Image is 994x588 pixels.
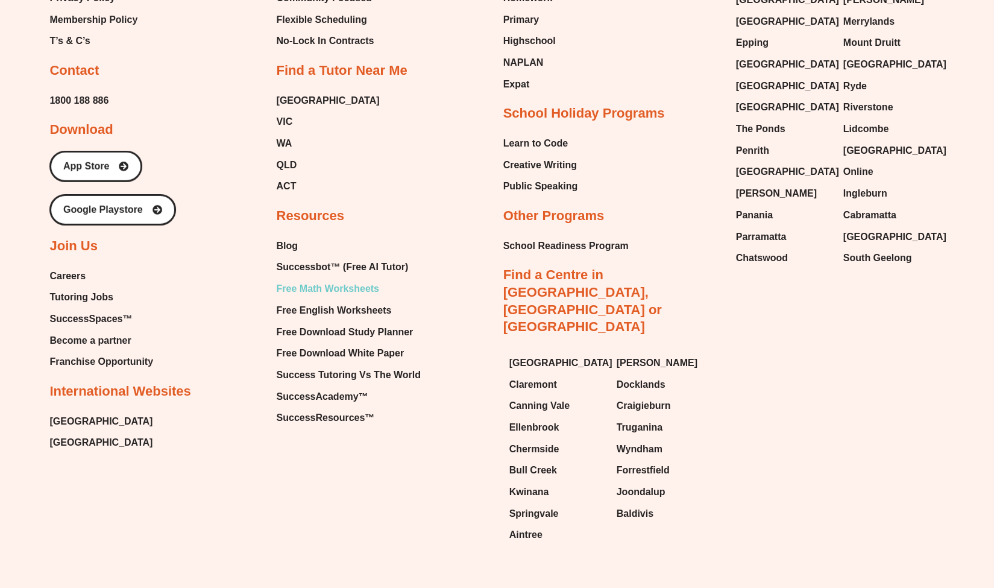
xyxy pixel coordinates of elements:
span: South Geelong [843,249,912,267]
a: Highschool [503,32,561,50]
a: Forrestfield [617,461,712,479]
span: SuccessSpaces™ [49,310,132,328]
span: Become a partner [49,332,131,350]
a: Membership Policy [49,11,137,29]
a: [GEOGRAPHIC_DATA] [843,142,939,160]
a: NAPLAN [503,54,561,72]
span: Cabramatta [843,206,896,224]
a: Penrith [736,142,831,160]
span: NAPLAN [503,54,544,72]
a: Truganina [617,419,712,437]
span: Chermside [509,440,559,458]
span: WA [276,134,292,153]
a: Become a partner [49,332,153,350]
span: [GEOGRAPHIC_DATA] [276,92,379,110]
span: VIC [276,113,292,131]
a: Google Playstore [49,194,176,226]
a: QLD [276,156,379,174]
a: Careers [49,267,153,285]
a: Wyndham [617,440,712,458]
span: Google Playstore [63,205,143,215]
a: Chermside [509,440,605,458]
span: Mount Druitt [843,34,901,52]
span: Learn to Code [503,134,568,153]
a: 1800 188 886 [49,92,109,110]
a: Free English Worksheets [276,302,420,320]
a: Cabramatta [843,206,939,224]
span: Tutoring Jobs [49,288,113,306]
span: Free Download Study Planner [276,323,413,341]
h2: School Holiday Programs [503,105,665,122]
a: [GEOGRAPHIC_DATA] [49,434,153,452]
span: Forrestfield [617,461,670,479]
span: Expat [503,75,530,93]
span: Free Download White Paper [276,344,404,362]
span: Canning Vale [509,397,570,415]
a: [GEOGRAPHIC_DATA] [736,98,831,116]
span: SuccessAcademy™ [276,388,368,406]
h2: Contact [49,62,99,80]
span: Franchise Opportunity [49,353,153,371]
span: Epping [736,34,769,52]
span: [GEOGRAPHIC_DATA] [509,354,612,372]
a: Docklands [617,376,712,394]
span: Springvale [509,505,559,523]
span: Ellenbrook [509,419,559,437]
a: [GEOGRAPHIC_DATA] [843,228,939,246]
span: No-Lock In Contracts [276,32,374,50]
a: Online [843,163,939,181]
span: [GEOGRAPHIC_DATA] [736,55,839,74]
h2: Other Programs [503,207,605,225]
a: Bull Creek [509,461,605,479]
a: [GEOGRAPHIC_DATA] [736,55,831,74]
span: Kwinana [509,483,549,501]
a: Free Math Worksheets [276,280,420,298]
a: Riverstone [843,98,939,116]
span: Riverstone [843,98,893,116]
h2: International Websites [49,383,190,400]
a: Flexible Scheduling [276,11,379,29]
a: WA [276,134,379,153]
span: Highschool [503,32,556,50]
a: Epping [736,34,831,52]
a: Public Speaking [503,177,578,195]
span: Parramatta [736,228,787,246]
a: Craigieburn [617,397,712,415]
span: Baldivis [617,505,653,523]
h2: Find a Tutor Near Me [276,62,407,80]
span: App Store [63,162,109,171]
span: Ingleburn [843,185,887,203]
a: Lidcombe [843,120,939,138]
h2: Download [49,121,113,139]
a: ACT [276,177,379,195]
span: Wyndham [617,440,662,458]
span: T’s & C’s [49,32,90,50]
a: South Geelong [843,249,939,267]
a: Ellenbrook [509,419,605,437]
span: Joondalup [617,483,665,501]
a: Expat [503,75,561,93]
span: Successbot™ (Free AI Tutor) [276,258,408,276]
span: [GEOGRAPHIC_DATA] [49,413,153,431]
a: Success Tutoring Vs The World [276,366,420,384]
span: Creative Writing [503,156,577,174]
span: SuccessResources™ [276,409,374,427]
span: Free Math Worksheets [276,280,379,298]
span: [GEOGRAPHIC_DATA] [843,228,946,246]
span: QLD [276,156,297,174]
span: Penrith [736,142,769,160]
a: [GEOGRAPHIC_DATA] [843,55,939,74]
span: Flexible Scheduling [276,11,366,29]
h2: Join Us [49,238,97,255]
span: Chatswood [736,249,788,267]
div: Chat Widget [793,452,994,588]
span: Craigieburn [617,397,671,415]
span: Merrylands [843,13,895,31]
a: [GEOGRAPHIC_DATA] [509,354,605,372]
a: Blog [276,237,420,255]
span: Ryde [843,77,867,95]
span: The Ponds [736,120,785,138]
